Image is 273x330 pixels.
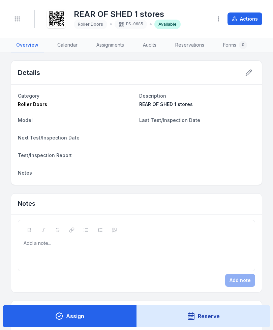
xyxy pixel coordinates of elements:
a: Assignments [91,38,129,52]
span: Notes [18,170,32,176]
a: Overview [11,38,44,52]
a: Audits [138,38,162,52]
button: Assign [3,305,137,327]
h2: Details [18,68,40,77]
div: Available [154,20,181,29]
span: Description [139,93,166,99]
span: Test/Inspection Report [18,152,72,158]
span: Roller Doors [18,101,47,107]
span: REAR OF SHED 1 stores [139,101,193,107]
div: 0 [239,41,247,49]
span: Category [18,93,39,99]
h1: REAR OF SHED 1 stores [74,9,181,20]
button: Reserve [136,305,271,327]
a: Forms0 [218,38,252,52]
span: Roller Doors [78,22,103,27]
h3: Notes [18,199,35,208]
span: Next Test/Inspection Date [18,135,80,141]
span: Model [18,117,33,123]
a: Reservations [170,38,210,52]
div: PS-0685 [115,20,147,29]
span: Last Test/Inspection Date [139,117,200,123]
button: Toggle navigation [11,12,24,25]
a: Calendar [52,38,83,52]
button: Actions [227,12,262,25]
